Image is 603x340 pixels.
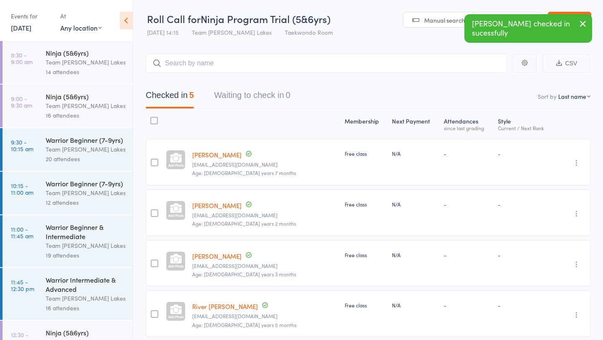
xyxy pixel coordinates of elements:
div: Ninja (5&6yrs) [46,328,126,337]
div: Any location [60,23,102,32]
div: - [444,251,491,258]
label: Sort by [538,92,557,100]
div: - [444,150,491,157]
span: Free class [345,150,367,157]
div: N/A [392,150,437,157]
span: Ninja Program Trial (5&6yrs) [201,12,330,26]
a: 11:45 -12:30 pmWarrior Intermediate & AdvancedTeam [PERSON_NAME] Lakes16 attendees [3,268,133,320]
div: Warrior Intermediate & Advanced [46,275,126,294]
div: Team [PERSON_NAME] Lakes [46,101,126,111]
span: Taekwondo Room [285,28,333,36]
div: Team [PERSON_NAME] Lakes [46,144,126,154]
div: Style [495,113,555,135]
a: Exit roll call [548,12,591,28]
div: Team [PERSON_NAME] Lakes [46,57,126,67]
div: Last name [558,92,586,100]
div: - [498,150,552,157]
div: N/A [392,301,437,309]
div: At [60,9,102,23]
time: 11:00 - 11:45 am [11,226,33,239]
div: since last grading [444,125,491,131]
div: Warrior Beginner (7-9yrs) [46,135,126,144]
time: 10:15 - 11:00 am [11,182,33,196]
a: [PERSON_NAME] [192,150,242,159]
a: River [PERSON_NAME] [192,302,258,311]
div: - [498,251,552,258]
a: [DATE] [11,23,31,32]
div: 16 attendees [46,111,126,120]
div: Ninja (5&6yrs) [46,48,126,57]
button: Waiting to check in0 [214,86,290,108]
div: - [444,201,491,208]
div: - [444,301,491,309]
span: Team [PERSON_NAME] Lakes [192,28,272,36]
a: 9:30 -10:15 amWarrior Beginner (7-9yrs)Team [PERSON_NAME] Lakes20 attendees [3,128,133,171]
div: Ninja (5&6yrs) [46,92,126,101]
small: lthompson11185@gmail.com [192,313,338,319]
div: - [498,201,552,208]
time: 9:00 - 9:30 am [11,95,32,108]
div: 12 attendees [46,198,126,207]
span: Age: [DEMOGRAPHIC_DATA] years 5 months [192,321,296,328]
div: 14 attendees [46,67,126,77]
div: N/A [392,201,437,208]
a: [PERSON_NAME] [192,252,242,260]
span: Free class [345,201,367,208]
div: Next Payment [389,113,440,135]
span: Free class [345,251,367,258]
span: Age: [DEMOGRAPHIC_DATA] years 2 months [192,220,296,227]
div: Membership [341,113,389,135]
small: chriscag@live.com [192,162,338,167]
div: 20 attendees [46,154,126,164]
div: Atten­dances [441,113,495,135]
time: 9:30 - 10:15 am [11,139,33,152]
a: 10:15 -11:00 amWarrior Beginner (7-9yrs)Team [PERSON_NAME] Lakes12 attendees [3,172,133,214]
button: CSV [543,54,590,72]
time: 8:30 - 9:00 am [11,52,33,65]
span: Age: [DEMOGRAPHIC_DATA] years 3 months [192,270,296,278]
div: Team [PERSON_NAME] Lakes [46,294,126,303]
div: Warrior Beginner (7-9yrs) [46,179,126,188]
a: 9:00 -9:30 amNinja (5&6yrs)Team [PERSON_NAME] Lakes16 attendees [3,85,133,127]
div: Warrior Beginner & Intermediate [46,222,126,241]
div: N/A [392,251,437,258]
div: Events for [11,9,52,23]
div: - [498,301,552,309]
div: [PERSON_NAME] checked in sucessfully [464,14,592,43]
span: [DATE] 14:15 [147,28,179,36]
div: 0 [286,90,290,100]
div: Team [PERSON_NAME] Lakes [46,188,126,198]
input: Search by name [146,54,507,73]
a: [PERSON_NAME] [192,201,242,210]
div: 5 [189,90,194,100]
div: 19 attendees [46,250,126,260]
small: stevefelsinger@gmail.com [192,263,338,269]
div: Team [PERSON_NAME] Lakes [46,241,126,250]
a: 8:30 -9:00 amNinja (5&6yrs)Team [PERSON_NAME] Lakes14 attendees [3,41,133,84]
small: chriscag@live.com [192,212,338,218]
span: Roll Call for [147,12,201,26]
div: 16 attendees [46,303,126,313]
span: Age: [DEMOGRAPHIC_DATA] years 7 months [192,169,296,176]
span: Manual search [424,16,465,24]
div: Current / Next Rank [498,125,552,131]
time: 11:45 - 12:30 pm [11,278,34,292]
span: Free class [345,301,367,309]
button: Checked in5 [146,86,194,108]
a: 11:00 -11:45 amWarrior Beginner & IntermediateTeam [PERSON_NAME] Lakes19 attendees [3,215,133,267]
